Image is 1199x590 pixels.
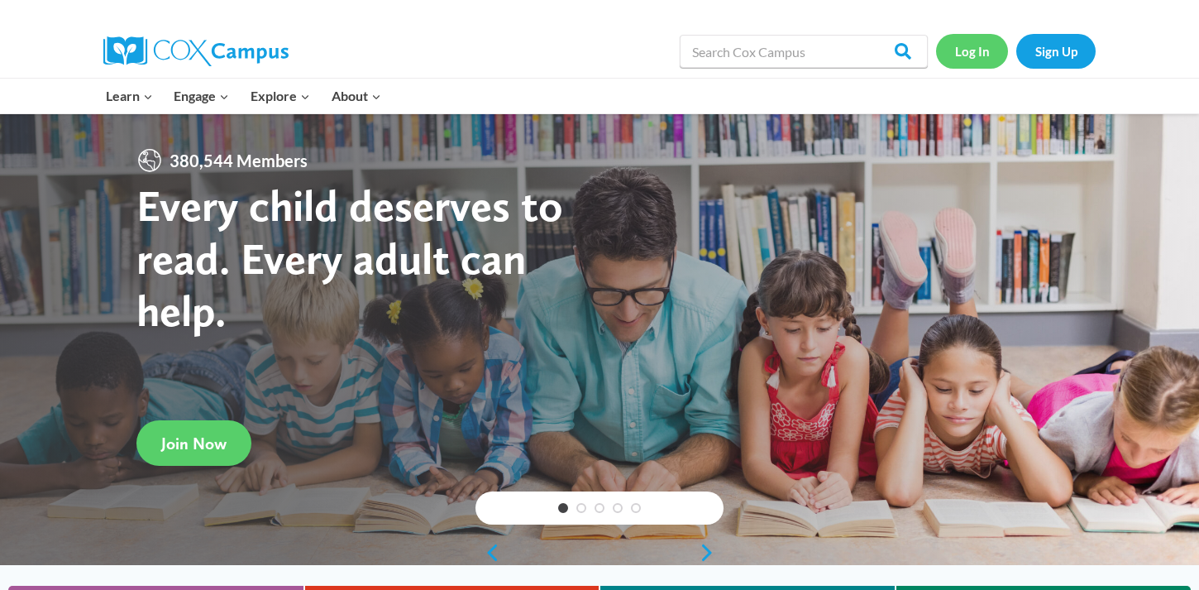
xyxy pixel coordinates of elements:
span: 380,544 Members [163,147,314,174]
button: Child menu of About [321,79,392,113]
input: Search Cox Campus [680,35,928,68]
nav: Secondary Navigation [936,34,1096,68]
a: 2 [576,503,586,513]
a: Join Now [136,420,251,466]
strong: Every child deserves to read. Every adult can help. [136,179,563,337]
nav: Primary Navigation [95,79,391,113]
a: 3 [595,503,604,513]
a: previous [475,543,500,563]
div: content slider buttons [475,536,724,569]
img: Cox Campus [103,36,289,66]
a: next [699,543,724,563]
a: 5 [631,503,641,513]
a: Sign Up [1016,34,1096,68]
a: 1 [558,503,568,513]
button: Child menu of Learn [95,79,164,113]
span: Join Now [161,434,227,453]
button: Child menu of Explore [240,79,321,113]
a: Log In [936,34,1008,68]
a: 4 [613,503,623,513]
button: Child menu of Engage [164,79,241,113]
